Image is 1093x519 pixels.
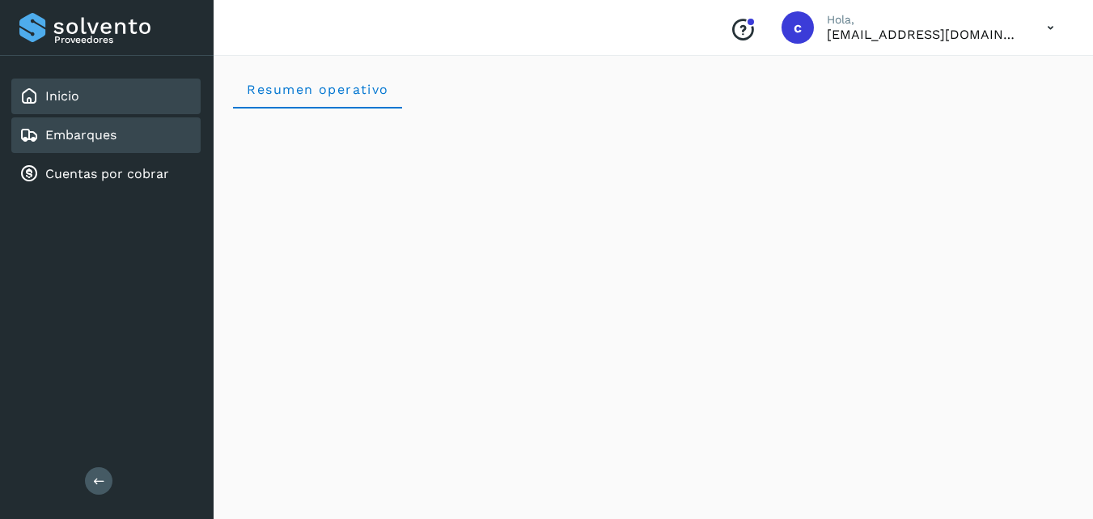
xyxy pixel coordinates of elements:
[246,82,389,97] span: Resumen operativo
[54,34,194,45] p: Proveedores
[827,27,1021,42] p: cobranza1@tmartin.mx
[45,166,169,181] a: Cuentas por cobrar
[45,127,117,143] a: Embarques
[11,156,201,192] div: Cuentas por cobrar
[11,79,201,114] div: Inicio
[45,88,79,104] a: Inicio
[11,117,201,153] div: Embarques
[827,13,1021,27] p: Hola,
